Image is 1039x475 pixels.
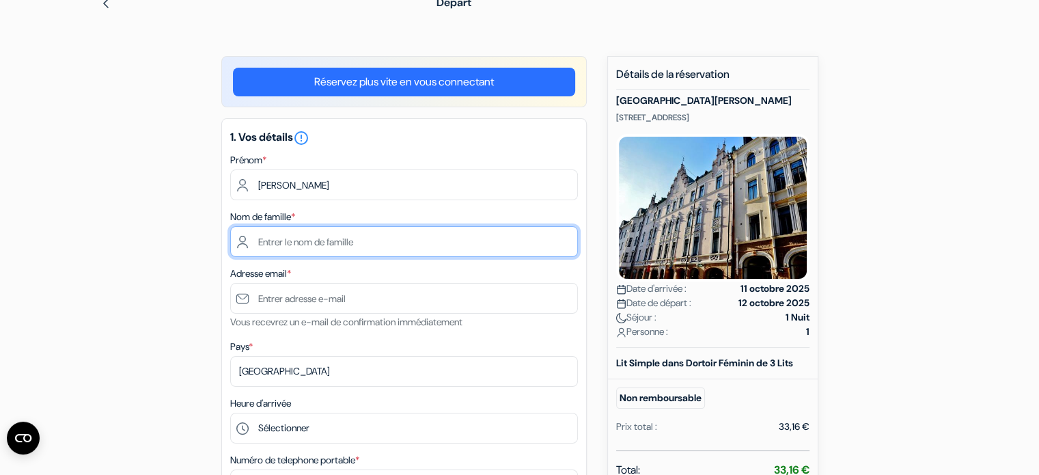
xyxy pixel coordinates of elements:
span: Date de départ : [616,296,691,310]
label: Heure d'arrivée [230,396,291,411]
input: Entrer adresse e-mail [230,283,578,314]
span: Personne : [616,325,668,339]
img: user_icon.svg [616,327,626,338]
h5: Détails de la réservation [616,68,809,90]
img: moon.svg [616,313,626,323]
a: error_outline [293,130,309,144]
small: Non remboursable [616,388,705,409]
label: Nom de famille [230,210,295,224]
strong: 1 Nuit [786,310,809,325]
label: Pays [230,340,253,354]
input: Entrer le nom de famille [230,226,578,257]
b: Lit Simple dans Dortoir Féminin de 3 Lits [616,357,793,369]
span: Date d'arrivée : [616,282,687,296]
img: calendar.svg [616,299,626,309]
strong: 11 octobre 2025 [740,282,809,296]
label: Adresse email [230,267,291,281]
label: Prénom [230,153,266,167]
strong: 12 octobre 2025 [738,296,809,310]
button: Open CMP widget [7,422,40,454]
a: Réservez plus vite en vous connectant [233,68,575,96]
input: Entrez votre prénom [230,169,578,200]
img: calendar.svg [616,284,626,295]
h5: 1. Vos détails [230,130,578,146]
i: error_outline [293,130,309,146]
p: [STREET_ADDRESS] [616,112,809,123]
small: Vous recevrez un e-mail de confirmation immédiatement [230,316,462,328]
div: 33,16 € [779,420,809,434]
span: Séjour : [616,310,656,325]
label: Numéro de telephone portable [230,453,359,467]
h5: [GEOGRAPHIC_DATA][PERSON_NAME] [616,95,809,107]
div: Prix total : [616,420,657,434]
strong: 1 [806,325,809,339]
